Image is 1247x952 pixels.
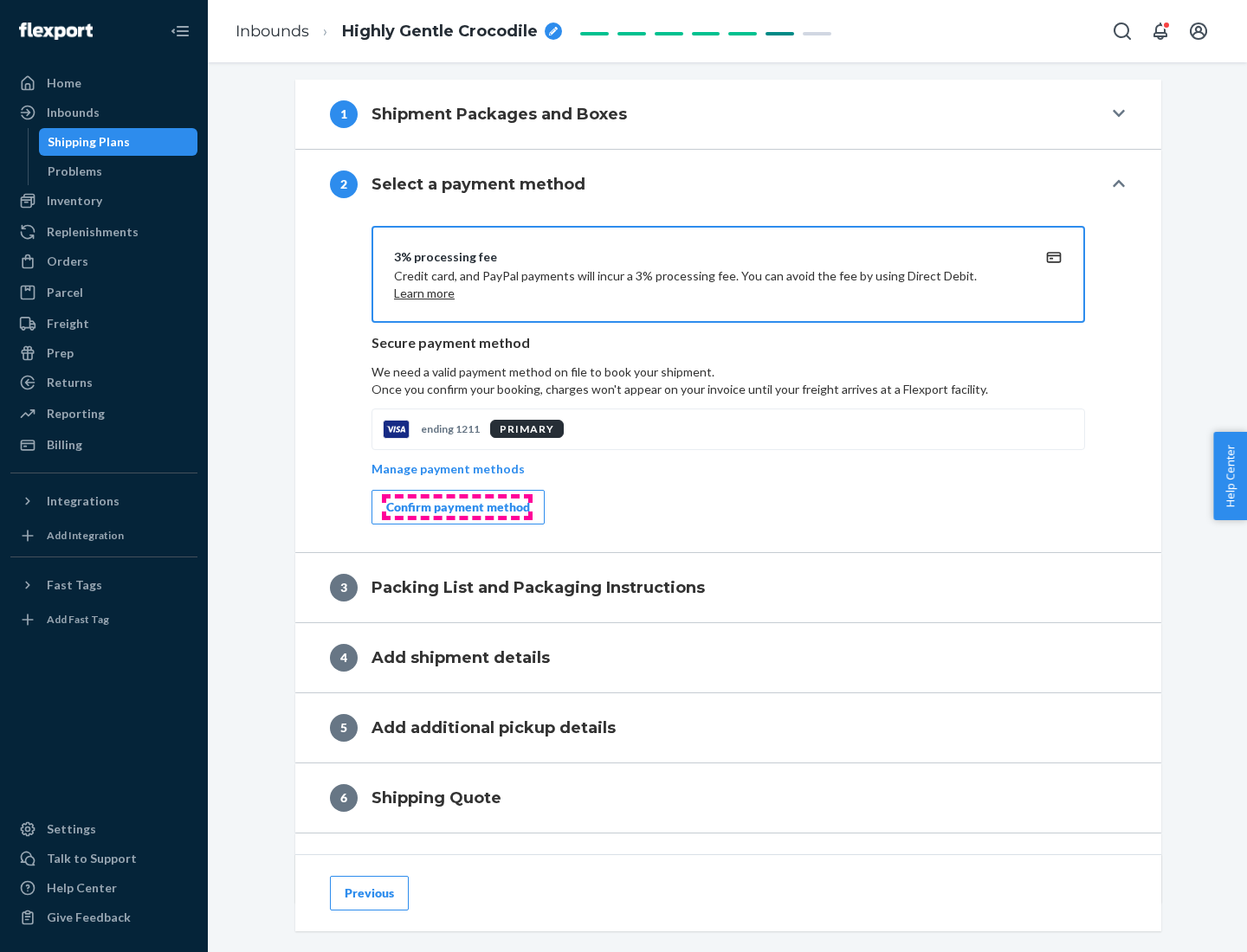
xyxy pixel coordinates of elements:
[330,170,358,198] div: 2
[10,248,197,275] a: Orders
[47,436,82,453] div: Billing
[47,104,100,121] div: Inbounds
[39,128,198,156] a: Shipping Plans
[10,904,197,931] button: Give Feedback
[372,717,616,739] h4: Add additional pickup details
[330,876,409,910] button: Previous
[47,909,131,926] div: Give Feedback
[48,133,130,151] div: Shipping Plans
[421,421,480,436] p: ending 1211
[47,850,137,867] div: Talk to Support
[490,420,564,438] div: PRIMARY
[47,192,102,209] div: Inventory
[47,576,102,594] div: Fast Tags
[10,69,197,97] a: Home
[372,460,525,478] p: Manage payment methods
[10,369,197,396] a: Returns
[10,815,197,843] a: Settings
[295,763,1161,833] button: 6Shipping Quote
[47,528,124,543] div: Add Integration
[10,187,197,215] a: Inventory
[10,339,197,367] a: Prep
[330,100,358,128] div: 1
[47,284,83,301] div: Parcel
[386,499,530,516] div: Confirm payment method
[47,315,89,332] div: Freight
[1213,432,1247,520] button: Help Center
[10,874,197,902] a: Help Center
[1181,14,1216,48] button: Open account menu
[1143,14,1178,48] button: Open notifications
[10,400,197,428] a: Reporting
[47,74,81,92] div: Home
[1105,14,1140,48] button: Open Search Box
[47,223,139,241] div: Replenishments
[163,14,197,48] button: Close Navigation
[372,333,1085,353] p: Secure payment method
[295,623,1161,692] button: 4Add shipment details
[330,574,358,601] div: 3
[10,571,197,599] button: Fast Tags
[39,158,198,185] a: Problems
[10,279,197,306] a: Parcel
[10,99,197,126] a: Inbounds
[295,553,1161,622] button: 3Packing List and Packaging Instructions
[47,612,109,627] div: Add Fast Tag
[295,80,1161,149] button: 1Shipment Packages and Boxes
[48,163,102,180] div: Problems
[47,374,93,391] div: Returns
[295,150,1161,219] button: 2Select a payment method
[47,405,105,422] div: Reporting
[330,784,358,812] div: 6
[10,310,197,338] a: Freight
[372,787,501,809] h4: Shipping Quote
[342,21,538,43] span: Highly Gentle Crocodile
[47,820,96,838] div: Settings
[295,693,1161,762] button: 5Add additional pickup details
[47,344,74,362] div: Prep
[10,845,197,872] a: Talk to Support
[330,644,358,672] div: 4
[372,646,550,669] h4: Add shipment details
[222,6,576,57] ol: breadcrumbs
[295,833,1161,903] button: 7Review and Confirm Shipment
[394,248,1021,266] div: 3% processing fee
[330,714,358,742] div: 5
[394,285,455,302] button: Learn more
[372,490,545,524] button: Confirm payment method
[372,363,1085,398] p: We need a valid payment method on file to book your shipment.
[372,576,705,599] h4: Packing List and Packaging Instructions
[10,431,197,459] a: Billing
[10,606,197,634] a: Add Fast Tag
[47,879,117,897] div: Help Center
[372,173,585,196] h4: Select a payment method
[372,381,1085,398] p: Once you confirm your booking, charges won't appear on your invoice until your freight arrives at...
[236,22,309,41] a: Inbounds
[394,267,1021,302] p: Credit card, and PayPal payments will incur a 3% processing fee. You can avoid the fee by using D...
[47,492,120,510] div: Integrations
[47,253,88,270] div: Orders
[10,522,197,550] a: Add Integration
[10,218,197,246] a: Replenishments
[19,23,93,40] img: Flexport logo
[10,487,197,515] button: Integrations
[372,103,627,125] h4: Shipment Packages and Boxes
